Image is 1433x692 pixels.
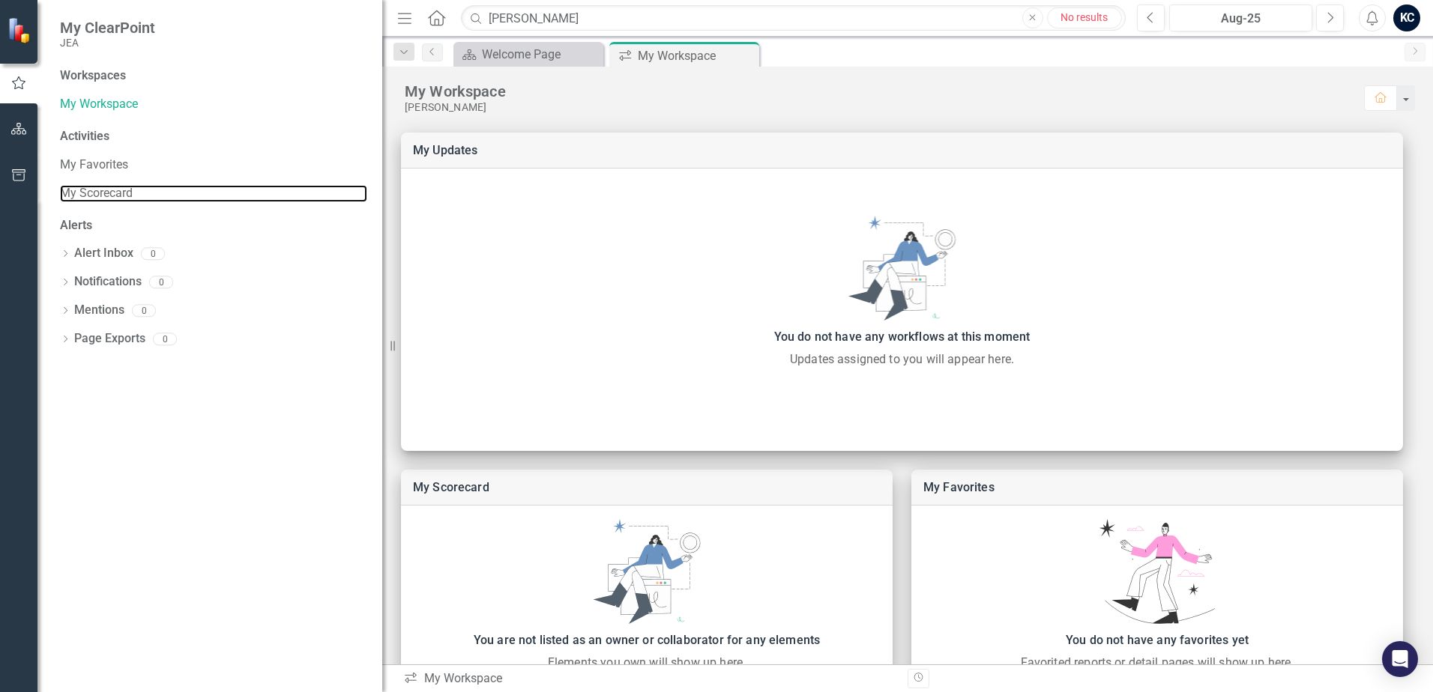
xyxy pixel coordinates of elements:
[60,96,367,113] a: My Workspace
[919,630,1396,651] div: You do not have any favorites yet
[461,5,1126,31] input: Search ClearPoint...
[919,654,1396,672] div: Favorited reports or detail pages will show up here.
[1382,641,1418,677] div: Open Intercom Messenger
[1047,7,1122,28] a: No results
[482,45,600,64] div: Welcome Page
[60,37,155,49] small: JEA
[7,17,34,43] img: ClearPoint Strategy
[60,217,367,234] div: Alerts
[408,630,885,651] div: You are not listed as an owner or collaborator for any elements
[132,304,156,317] div: 0
[638,46,755,65] div: My Workspace
[60,185,367,202] a: My Scorecard
[405,101,1364,114] div: [PERSON_NAME]
[74,245,133,262] a: Alert Inbox
[1393,4,1420,31] button: KC
[408,327,1396,347] div: You do not have any workflows at this moment
[408,654,885,672] div: Elements you own will show up here.
[1174,10,1307,28] div: Aug-25
[405,82,1364,101] div: My Workspace
[141,247,165,260] div: 0
[923,480,995,494] a: My Favorites
[149,276,173,288] div: 0
[60,157,367,174] a: My Favorites
[1048,10,1121,25] div: No results
[1169,4,1312,31] button: Aug-25
[60,128,367,145] div: Activities
[413,143,478,157] a: My Updates
[60,67,126,85] div: Workspaces
[413,480,489,494] a: My Scorecard
[74,330,145,347] a: Page Exports
[74,302,124,319] a: Mentions
[74,273,142,291] a: Notifications
[60,19,155,37] span: My ClearPoint
[408,350,1396,368] div: Updates assigned to you will appear here.
[153,333,177,345] div: 0
[457,45,600,64] a: Welcome Page
[403,670,896,688] div: My Workspace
